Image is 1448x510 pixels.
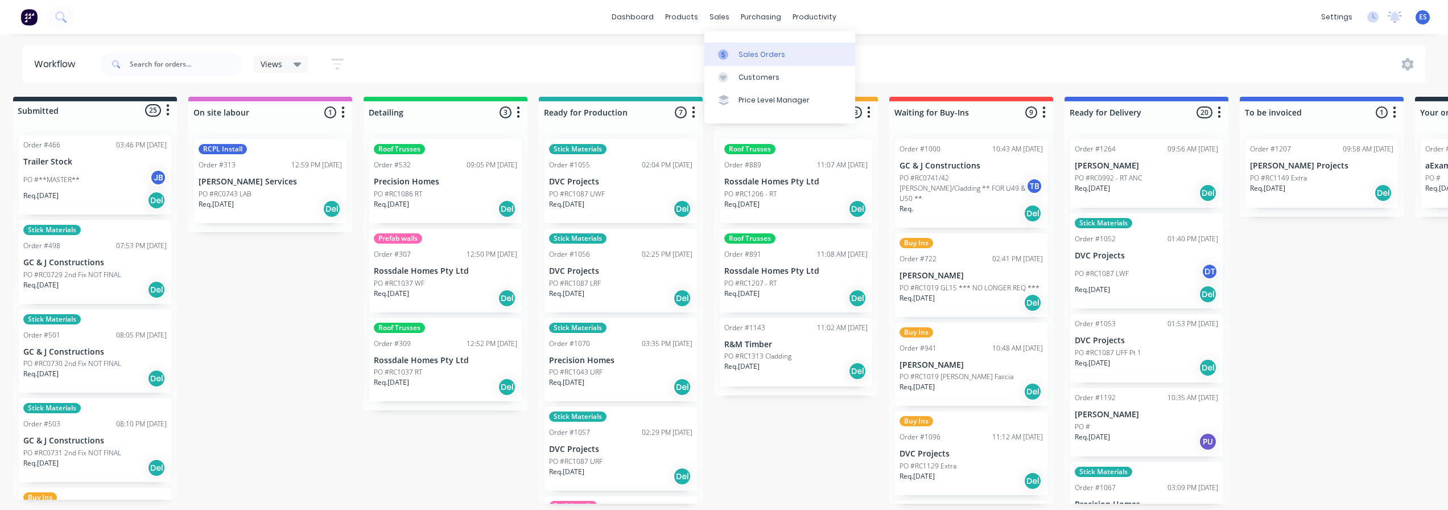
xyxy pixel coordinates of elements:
[1168,319,1218,329] div: 01:53 PM [DATE]
[544,407,697,491] div: Stick MaterialsOrder #105702:29 PM [DATE]DVC ProjectsPO #RC1087 URFReq.[DATE]Del
[1199,433,1217,451] div: PU
[147,369,166,388] div: Del
[1419,12,1427,22] span: ES
[1168,144,1218,154] div: 09:56 AM [DATE]
[900,271,1043,281] p: [PERSON_NAME]
[724,266,868,276] p: Rossdale Homes Pty Ltd
[1343,144,1393,154] div: 09:58 AM [DATE]
[724,361,760,372] p: Req. [DATE]
[369,139,522,223] div: Roof TrussesOrder #53209:05 PM [DATE]Precision HomesPO #RC1086 RTReq.[DATE]Del
[23,419,60,429] div: Order #503
[900,372,1013,382] p: PO #RC1019 [PERSON_NAME] Fascia
[1075,218,1132,228] div: Stick Materials
[199,160,236,170] div: Order #313
[724,351,791,361] p: PO #RC1313 Cladding
[1075,467,1132,477] div: Stick Materials
[1201,263,1218,280] div: DT
[1075,285,1110,295] p: Req. [DATE]
[23,157,167,167] p: Trailer Stock
[642,339,692,349] div: 03:35 PM [DATE]
[724,323,765,333] div: Order #1143
[673,378,691,396] div: Del
[1199,285,1217,303] div: Del
[116,140,167,150] div: 03:46 PM [DATE]
[549,467,584,477] p: Req. [DATE]
[900,471,935,482] p: Req. [DATE]
[549,377,584,388] p: Req. [DATE]
[900,449,1043,459] p: DVC Projects
[374,249,411,260] div: Order #307
[895,139,1047,228] div: Order #100010:43 AM [DATE]GC & J ConstructionsPO #RC0741/42 [PERSON_NAME]/Cladding ** FOR U49 & U...
[23,347,167,357] p: GC & J Constructions
[992,254,1043,264] div: 02:41 PM [DATE]
[900,254,937,264] div: Order #722
[606,9,659,26] a: dashboard
[817,249,868,260] div: 11:08 AM [DATE]
[199,177,342,187] p: [PERSON_NAME] Services
[323,200,341,218] div: Del
[1070,139,1223,208] div: Order #126409:56 AM [DATE][PERSON_NAME]PO #RC0992 - RT ANCReq.[DATE]Del
[374,323,425,333] div: Roof Trusses
[1075,251,1218,261] p: DVC Projects
[1075,348,1141,358] p: PO #RC1087 UFF Pt 1
[1075,234,1116,244] div: Order #1052
[23,403,81,413] div: Stick Materials
[900,173,1026,204] p: PO #RC0741/42 [PERSON_NAME]/Cladding ** FOR U49 & U50 **
[1250,161,1393,171] p: [PERSON_NAME] Projects
[374,356,517,365] p: Rossdale Homes Pty Ltd
[900,238,933,248] div: Buy Ins
[549,266,692,276] p: DVC Projects
[673,289,691,307] div: Del
[992,343,1043,353] div: 10:48 AM [DATE]
[1024,204,1042,223] div: Del
[116,330,167,340] div: 08:05 PM [DATE]
[900,432,940,442] div: Order #1096
[549,367,603,377] p: PO #RC1043 URF
[848,200,867,218] div: Del
[900,293,935,303] p: Req. [DATE]
[23,191,59,201] p: Req. [DATE]
[374,266,517,276] p: Rossdale Homes Pty Ltd
[1024,472,1042,490] div: Del
[498,289,516,307] div: Del
[34,57,81,71] div: Workflow
[673,467,691,486] div: Del
[900,416,933,426] div: Buy Ins
[23,280,59,290] p: Req. [DATE]
[19,310,171,393] div: Stick MaterialsOrder #50108:05 PM [DATE]GC & J ConstructionsPO #RC0730 2nd Fix NOT FINALReq.[DATE...
[1250,144,1291,154] div: Order #1207
[549,189,605,199] p: PO #RC1087 UWF
[724,249,761,260] div: Order #891
[23,258,167,268] p: GC & J Constructions
[992,432,1043,442] div: 11:12 AM [DATE]
[1075,269,1129,279] p: PO #RC1087 LWF
[23,458,59,468] p: Req. [DATE]
[724,278,777,289] p: PO #RC1207 - RT
[23,241,60,251] div: Order #498
[116,241,167,251] div: 07:53 PM [DATE]
[374,233,422,244] div: Prefab walls
[194,139,346,223] div: RCPL InstallOrder #31312:59 PM [DATE][PERSON_NAME] ServicesPO #RC0743 LABReq.[DATE]Del
[19,220,171,304] div: Stick MaterialsOrder #49807:53 PM [DATE]GC & J ConstructionsPO #RC0729 2nd Fix NOT FINALReq.[DATE...
[20,9,38,26] img: Factory
[549,445,692,454] p: DVC Projects
[23,448,121,458] p: PO #RC0731 2nd Fix NOT FINAL
[549,356,692,365] p: Precision Homes
[848,362,867,380] div: Del
[724,189,777,199] p: PO #RC1206 - RT
[130,53,242,76] input: Search for orders...
[1075,393,1116,403] div: Order #1192
[1075,500,1218,509] p: Precision Homes
[900,283,1039,293] p: PO #RC1019 GL15 *** NO LONGER REQ ***
[544,229,697,312] div: Stick MaterialsOrder #105602:25 PM [DATE]DVC ProjectsPO #RC1087 LRFReq.[DATE]Del
[498,200,516,218] div: Del
[23,140,60,150] div: Order #466
[1199,359,1217,377] div: Del
[549,144,607,154] div: Stick Materials
[374,189,422,199] p: PO #RC1086 RT
[900,461,956,471] p: PO #RC1129 Extra
[900,327,933,338] div: Buy Ins
[549,233,607,244] div: Stick Materials
[1075,173,1142,183] p: PO #RC0992 - RT ANC
[1075,144,1116,154] div: Order #1264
